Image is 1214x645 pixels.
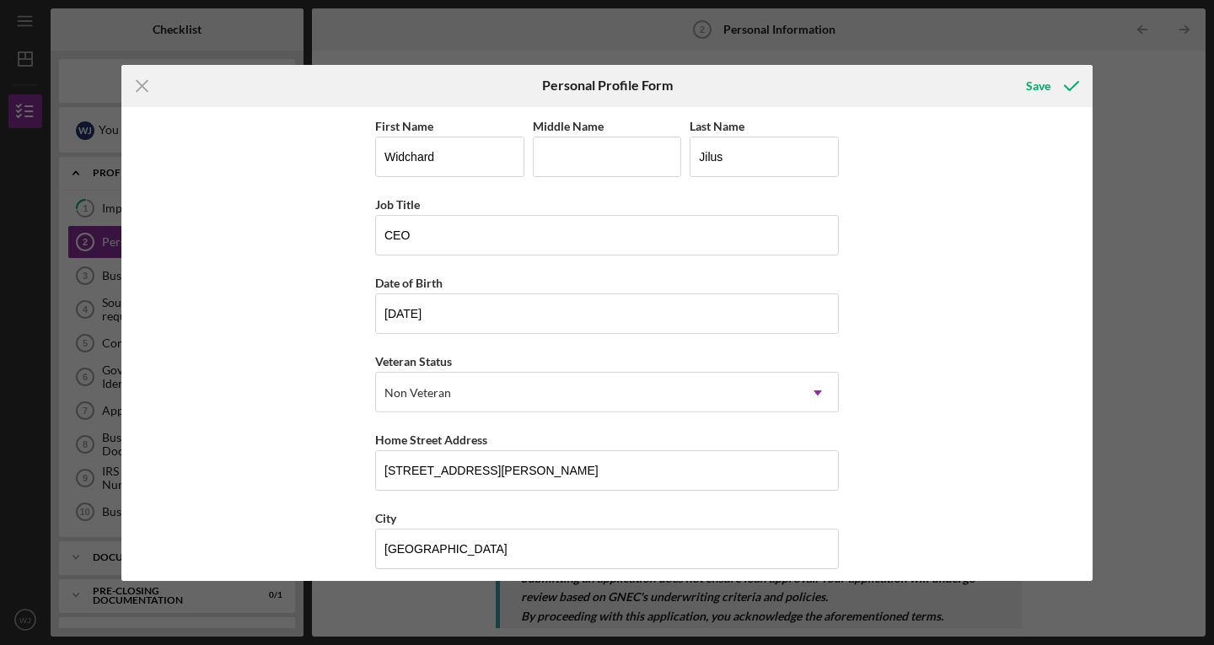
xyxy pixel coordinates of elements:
label: First Name [375,119,433,133]
h6: Personal Profile Form [542,78,673,93]
div: Non Veteran [384,386,451,400]
label: Job Title [375,197,420,212]
label: Last Name [690,119,744,133]
div: Save [1026,69,1050,103]
label: Home Street Address [375,433,487,447]
label: Date of Birth [375,276,443,290]
button: Save [1009,69,1093,103]
label: City [375,511,396,525]
label: Middle Name [533,119,604,133]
